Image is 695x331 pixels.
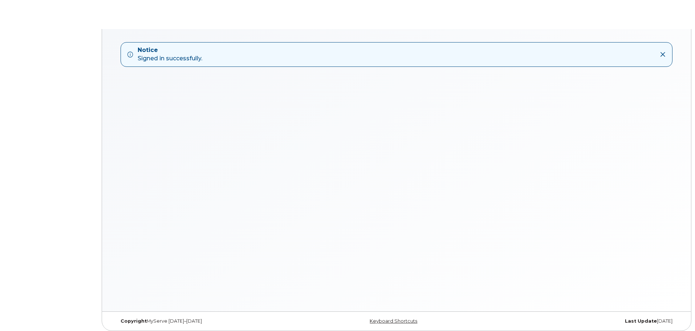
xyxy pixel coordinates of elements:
strong: Copyright [121,318,147,324]
strong: Notice [138,46,202,55]
a: Keyboard Shortcuts [370,318,417,324]
strong: Last Update [625,318,657,324]
div: MyServe [DATE]–[DATE] [115,318,303,324]
div: Signed in successfully. [138,46,202,63]
div: [DATE] [490,318,678,324]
